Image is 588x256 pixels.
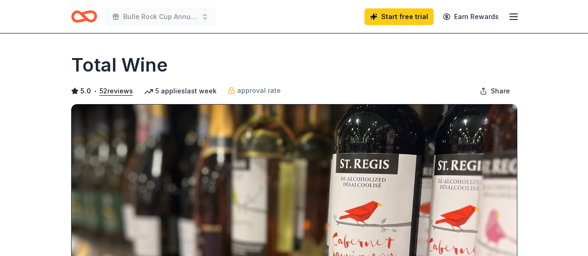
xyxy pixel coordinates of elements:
button: Share [472,82,517,100]
span: • [93,87,97,95]
button: Bulle Rock Cup Annual Golf Tournament [105,7,216,26]
div: 5 applies last week [144,85,217,97]
a: Earn Rewards [437,8,504,25]
span: Share [491,85,510,97]
a: approval rate [228,85,281,96]
span: 5.0 [80,85,91,97]
span: approval rate [237,85,281,96]
h1: Total Wine [71,52,168,78]
a: Home [71,6,97,27]
button: 52reviews [99,85,133,97]
a: Start free trial [364,8,434,25]
span: Bulle Rock Cup Annual Golf Tournament [123,11,198,22]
